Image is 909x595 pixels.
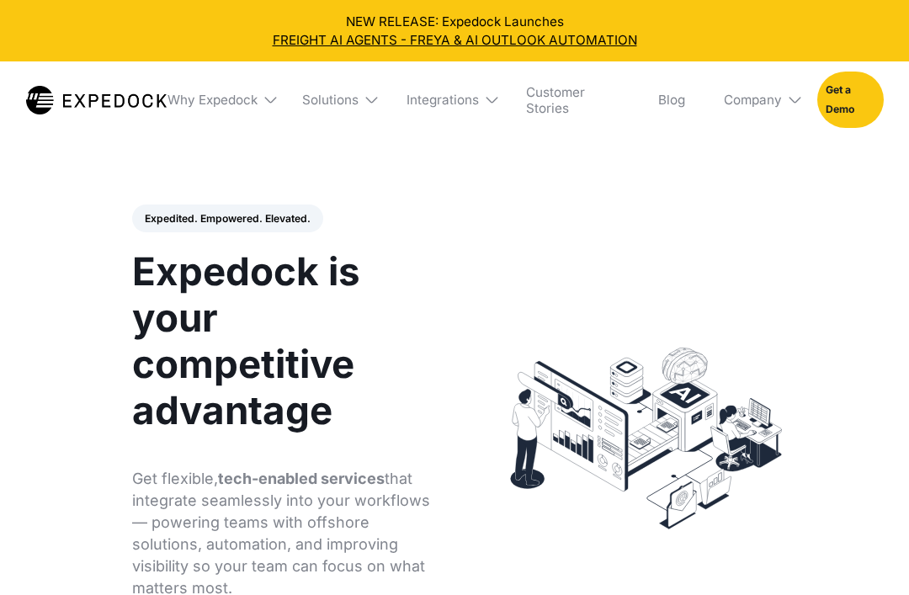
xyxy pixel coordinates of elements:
[13,13,896,49] div: NEW RELEASE: Expedock Launches
[218,470,385,487] strong: tech-enabled services
[132,249,434,434] h1: Expedock is your competitive advantage
[407,92,479,108] div: Integrations
[724,92,782,108] div: Company
[817,72,884,128] a: Get a Demo
[13,31,896,49] a: FREIGHT AI AGENTS - FREYA & AI OUTLOOK AUTOMATION
[646,61,699,139] a: Blog
[302,92,359,108] div: Solutions
[167,92,258,108] div: Why Expedock
[513,61,633,139] a: Customer Stories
